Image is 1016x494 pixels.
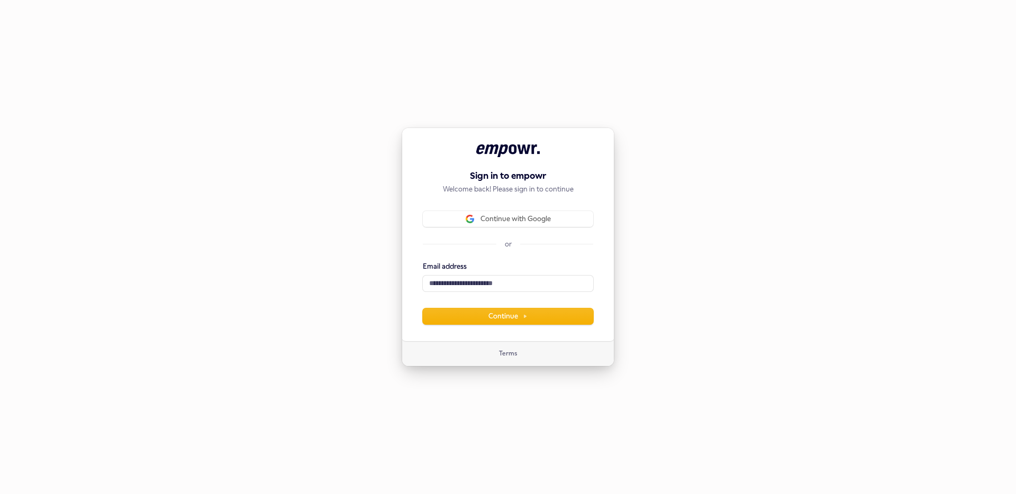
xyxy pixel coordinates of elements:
h1: Sign in to empowr [423,170,593,182]
span: Continue [488,312,528,321]
button: Sign in with GoogleContinue with Google [423,211,593,227]
a: Terms [499,350,517,358]
p: Welcome back! Please sign in to continue [423,185,593,194]
img: empowr [476,144,540,157]
p: or [505,240,512,249]
button: Continue [423,308,593,324]
span: Continue with Google [480,214,551,224]
label: Email address [423,262,467,271]
img: Sign in with Google [466,215,474,223]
